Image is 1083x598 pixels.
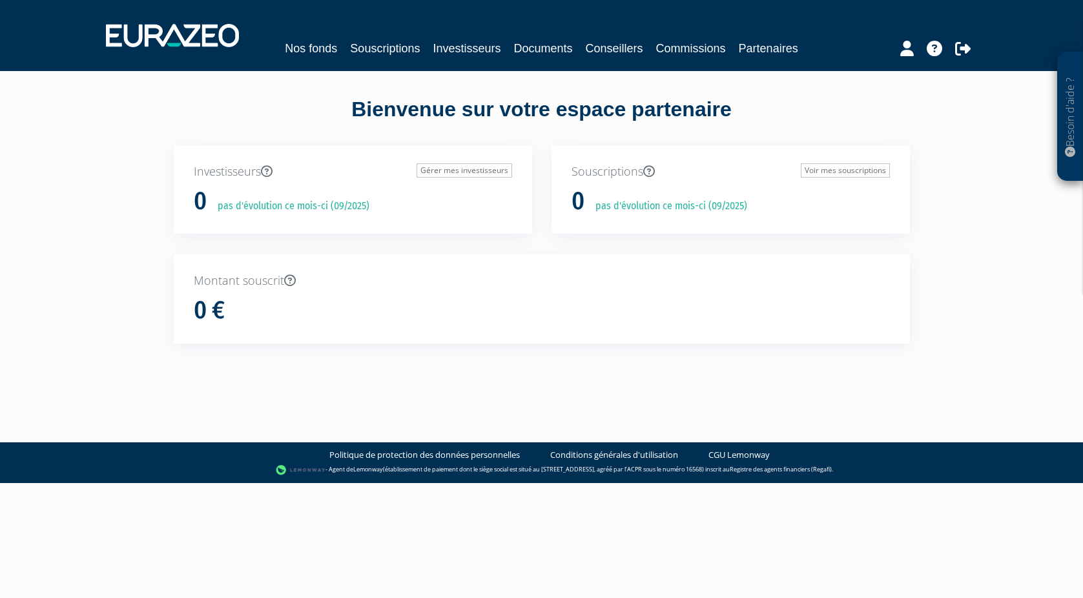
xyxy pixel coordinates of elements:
[739,39,798,57] a: Partenaires
[586,39,643,57] a: Conseillers
[572,188,584,215] h1: 0
[433,39,500,57] a: Investisseurs
[106,24,239,47] img: 1732889491-logotype_eurazeo_blanc_rvb.png
[194,188,207,215] h1: 0
[417,163,512,178] a: Gérer mes investisseurs
[550,449,678,461] a: Conditions générales d'utilisation
[194,163,512,180] p: Investisseurs
[572,163,890,180] p: Souscriptions
[1063,59,1078,175] p: Besoin d'aide ?
[194,297,225,324] h1: 0 €
[164,95,920,145] div: Bienvenue sur votre espace partenaire
[353,465,383,473] a: Lemonway
[801,163,890,178] a: Voir mes souscriptions
[209,199,369,214] p: pas d'évolution ce mois-ci (09/2025)
[329,449,520,461] a: Politique de protection des données personnelles
[350,39,420,57] a: Souscriptions
[586,199,747,214] p: pas d'évolution ce mois-ci (09/2025)
[708,449,770,461] a: CGU Lemonway
[13,464,1070,477] div: - Agent de (établissement de paiement dont le siège social est situé au [STREET_ADDRESS], agréé p...
[513,39,572,57] a: Documents
[194,273,890,289] p: Montant souscrit
[276,464,325,477] img: logo-lemonway.png
[285,39,337,57] a: Nos fonds
[730,465,832,473] a: Registre des agents financiers (Regafi)
[656,39,726,57] a: Commissions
